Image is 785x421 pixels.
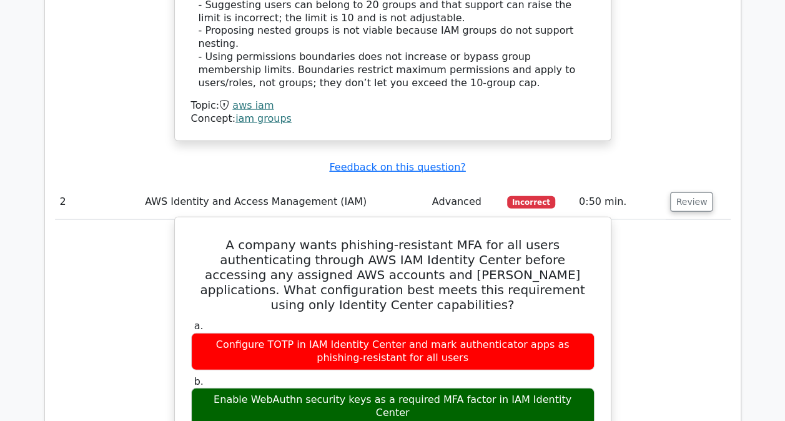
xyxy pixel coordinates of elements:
td: 0:50 min. [574,184,666,220]
h5: A company wants phishing-resistant MFA for all users authenticating through AWS IAM Identity Cent... [190,237,596,312]
div: Topic: [191,99,595,112]
a: aws iam [232,99,274,111]
td: AWS Identity and Access Management (IAM) [140,184,427,220]
td: 2 [55,184,141,220]
button: Review [670,192,713,212]
span: b. [194,375,204,387]
div: Configure TOTP in IAM Identity Center and mark authenticator apps as phishing-resistant for all u... [191,333,595,370]
span: a. [194,320,204,332]
div: Concept: [191,112,595,126]
a: iam groups [235,112,292,124]
td: Advanced [427,184,502,220]
a: Feedback on this question? [329,161,465,173]
span: Incorrect [507,196,555,209]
